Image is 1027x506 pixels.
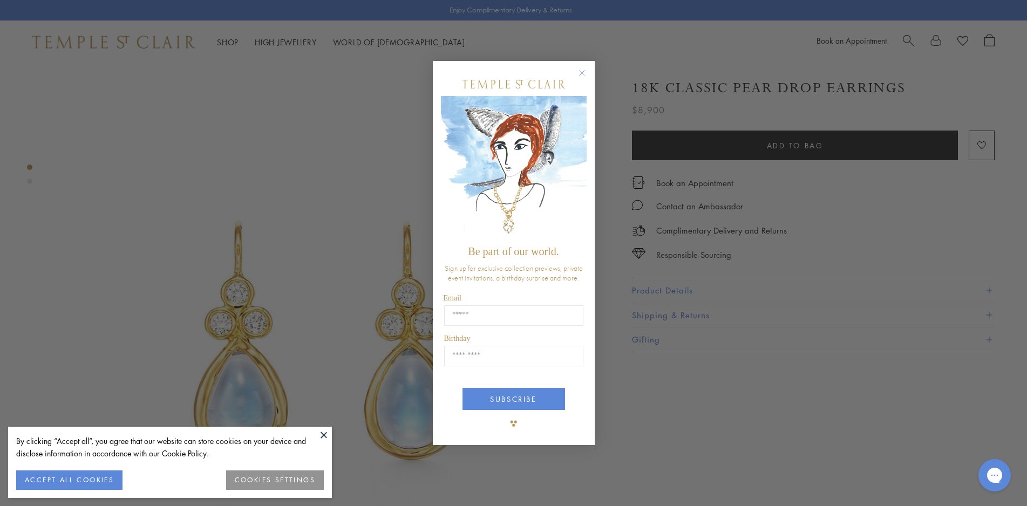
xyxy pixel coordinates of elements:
[226,470,324,490] button: COOKIES SETTINGS
[463,80,565,88] img: Temple St. Clair
[973,455,1016,495] iframe: Gorgias live chat messenger
[444,305,583,326] input: Email
[444,334,471,343] span: Birthday
[444,294,461,302] span: Email
[581,72,594,85] button: Close dialog
[463,388,565,410] button: SUBSCRIBE
[16,435,324,460] div: By clicking “Accept all”, you agree that our website can store cookies on your device and disclos...
[468,245,559,257] span: Be part of our world.
[445,263,583,283] span: Sign up for exclusive collection previews, private event invitations, a birthday surprise and more.
[441,96,587,240] img: c4a9eb12-d91a-4d4a-8ee0-386386f4f338.jpeg
[503,413,525,434] img: TSC
[16,470,123,490] button: ACCEPT ALL COOKIES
